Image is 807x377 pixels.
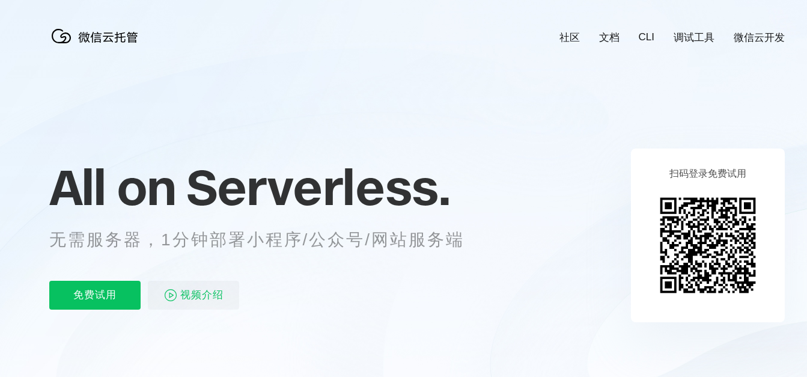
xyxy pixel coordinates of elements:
[49,157,175,217] span: All on
[734,31,785,44] a: 微信云开发
[674,31,714,44] a: 调试工具
[49,228,487,252] p: 无需服务器，1分钟部署小程序/公众号/网站服务端
[163,288,178,302] img: video_play.svg
[186,157,450,217] span: Serverless.
[599,31,620,44] a: 文档
[49,24,145,48] img: 微信云托管
[180,281,224,310] span: 视频介绍
[669,168,746,180] p: 扫码登录免费试用
[49,281,141,310] p: 免费试用
[49,40,145,50] a: 微信云托管
[639,31,654,43] a: CLI
[559,31,580,44] a: 社区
